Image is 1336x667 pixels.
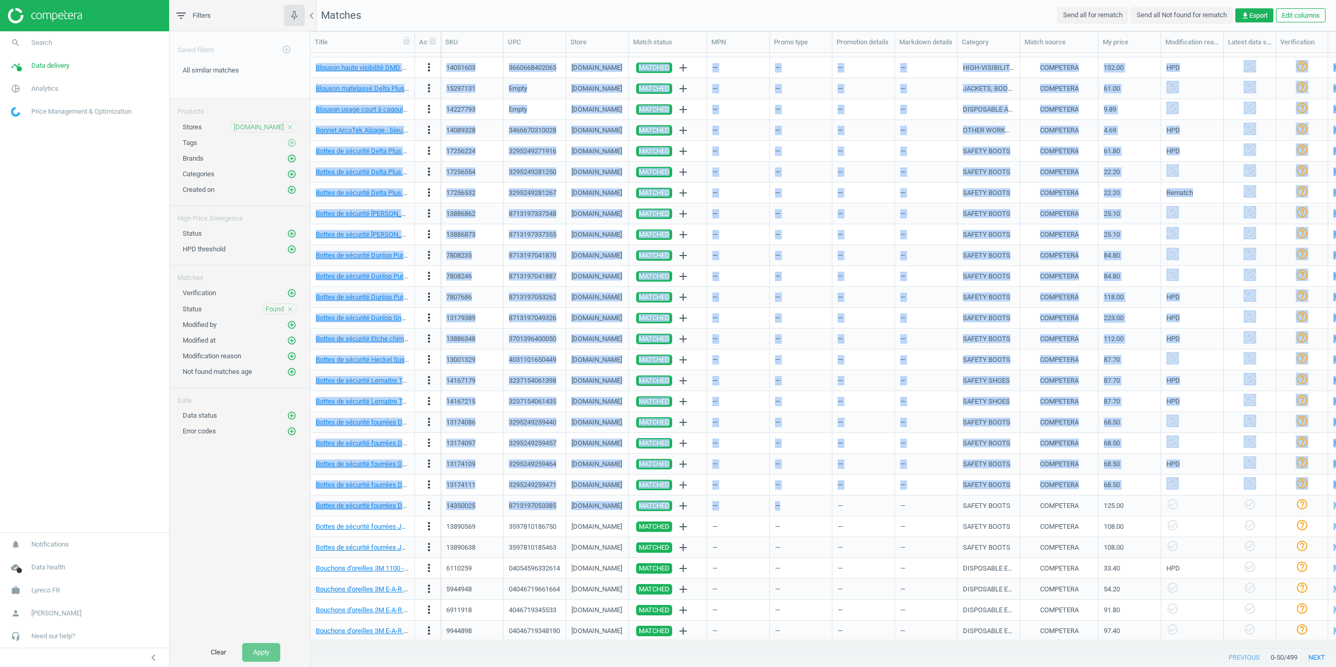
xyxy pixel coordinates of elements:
[276,39,297,60] button: add_circle_outline
[287,320,296,330] i: add_circle_outline
[183,186,214,193] span: Created on
[1241,11,1268,20] span: Export
[282,45,291,54] i: add_circle_outline
[1276,8,1326,23] button: Edit columns
[287,426,297,436] button: add_circle_outline
[31,586,60,595] span: Lyreco FR
[1218,648,1271,667] button: previous
[287,351,296,361] i: add_circle_outline
[287,229,296,238] i: add_circle_outline
[1271,653,1284,662] span: 0 - 50
[183,321,217,329] span: Modified by
[1228,38,1271,47] div: Latest data status
[321,9,361,21] span: Matches
[287,154,296,163] i: add_circle_outline
[287,169,297,179] button: add_circle_outline
[305,9,318,22] i: chevron_left
[1103,38,1156,47] div: My price
[570,38,624,47] div: Store
[183,229,202,237] span: Status
[183,170,214,178] span: Categories
[287,320,297,330] button: add_circle_outline
[287,245,296,254] i: add_circle_outline
[287,427,296,436] i: add_circle_outline
[6,603,26,623] i: person
[315,38,410,47] div: Title
[287,138,297,148] button: add_circle_outline
[287,411,296,420] i: add_circle_outline
[1024,38,1094,47] div: Match source
[287,367,296,377] i: add_circle_outline
[287,185,296,195] i: add_circle_outline
[31,609,81,618] span: [PERSON_NAME]
[1165,38,1219,47] div: Modification reason
[183,123,202,131] span: Stores
[183,305,202,313] span: Status
[6,580,26,600] i: work
[1297,648,1336,667] button: next
[287,185,297,195] button: add_circle_outline
[31,632,75,641] span: Need our help?
[445,38,499,47] div: SKU
[6,33,26,53] i: search
[170,31,310,60] div: Saved filters
[287,138,296,148] i: add_circle_outline
[6,626,26,646] i: headset_mic
[287,336,296,345] i: add_circle_outline
[287,367,297,377] button: add_circle_outline
[287,228,297,239] button: add_circle_outline
[287,410,297,421] button: add_circle_outline
[633,38,702,47] div: Match status
[31,84,58,93] span: Analytics
[183,154,204,162] span: Brands
[287,288,297,298] button: add_circle_outline
[170,99,310,116] div: Products
[508,38,562,47] div: UPC
[170,388,310,405] div: Data
[962,38,1016,47] div: Category
[774,38,828,47] div: Promo type
[183,352,241,360] span: Modification reason
[242,643,280,662] button: Apply
[1280,38,1323,47] div: Verification
[711,38,765,47] div: MPN
[31,540,69,549] span: Notifications
[1235,8,1273,23] button: get_appExport
[183,289,216,297] span: Verification
[1284,653,1297,662] span: / 499
[287,306,294,313] i: close
[31,38,52,47] span: Search
[6,535,26,554] i: notifications
[6,56,26,76] i: timeline
[6,79,26,99] i: pie_chart_outlined
[287,351,297,361] button: add_circle_outline
[287,124,294,131] i: close
[175,9,187,22] i: filter_list
[31,107,132,116] span: Price Management & Optimization
[1241,11,1249,20] i: get_app
[193,11,211,20] span: Filters
[1057,7,1128,23] button: Send all for rematch
[287,244,297,254] button: add_circle_outline
[234,123,284,132] span: [DOMAIN_NAME]
[31,61,69,70] span: Data delivery
[899,38,953,47] div: Markdown details
[287,335,297,346] button: add_circle_outline
[183,66,239,74] span: All similar matches
[31,563,65,572] span: Data health
[170,206,310,223] div: High Price Divergence
[266,305,284,314] span: Found
[11,107,20,117] img: wGWNvw8QSZomAAAAABJRU5ErkJggg==
[287,153,297,164] button: add_circle_outline
[140,651,166,664] button: chevron_left
[183,245,225,253] span: HPD threshold
[170,265,310,283] div: Matches
[287,169,296,179] i: add_circle_outline
[287,288,296,298] i: add_circle_outline
[183,427,216,435] span: Error codes
[183,368,252,375] span: Not found matches age
[200,643,237,662] button: Clear
[183,336,216,344] span: Modified at
[311,53,1336,639] div: grid
[1131,7,1233,23] button: Send all Not found for rematch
